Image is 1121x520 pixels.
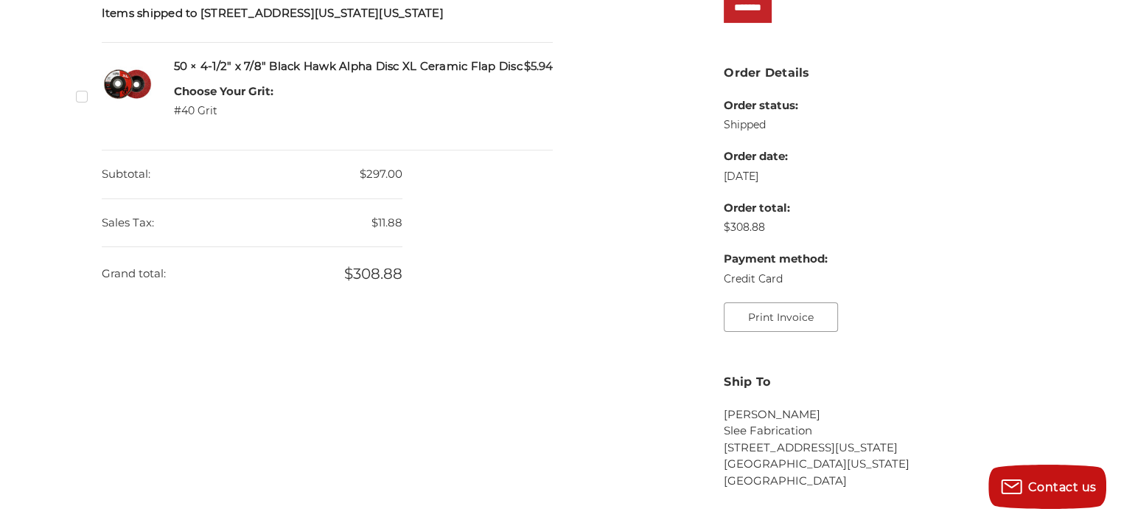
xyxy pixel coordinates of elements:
[174,83,273,100] dt: Choose Your Grit:
[102,250,166,298] dt: Grand total:
[102,150,150,198] dt: Subtotal:
[524,58,553,75] span: $5.94
[724,169,828,184] dd: [DATE]
[102,150,402,199] dd: $297.00
[724,97,828,114] dt: Order status:
[988,465,1106,509] button: Contact us
[724,148,828,165] dt: Order date:
[724,423,1019,440] li: Slee Fabrication
[724,64,1019,82] h3: Order Details
[724,220,828,235] dd: $308.88
[102,199,402,248] dd: $11.88
[102,247,402,300] dd: $308.88
[724,406,1019,423] li: [PERSON_NAME]
[1028,480,1097,494] span: Contact us
[724,117,828,133] dd: Shipped
[724,373,1019,391] h3: Ship To
[102,5,553,22] h5: Items shipped to [STREET_ADDRESS][US_STATE][US_STATE]
[102,199,154,247] dt: Sales Tax:
[724,302,838,332] button: Print Invoice
[724,473,1019,490] li: [GEOGRAPHIC_DATA]
[724,271,828,287] dd: Credit Card
[724,200,828,217] dt: Order total:
[724,251,828,268] dt: Payment method:
[724,440,1019,457] li: [STREET_ADDRESS][US_STATE]
[174,103,273,119] dd: #40 Grit
[174,58,553,75] h5: 50 × 4-1/2" x 7/8" Black Hawk Alpha Disc XL Ceramic Flap Disc
[724,456,1019,473] li: [GEOGRAPHIC_DATA][US_STATE]
[102,58,153,110] img: 4.5" BHA Alpha Disc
